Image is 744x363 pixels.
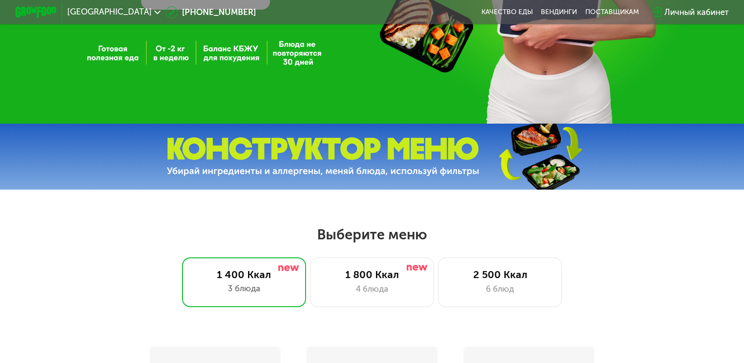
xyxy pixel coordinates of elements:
[449,283,551,295] div: 6 блюд
[33,226,711,243] h2: Выберите меню
[193,268,295,281] div: 1 400 Ккал
[165,6,256,18] a: [PHONE_NUMBER]
[193,282,295,295] div: 3 блюда
[449,268,551,281] div: 2 500 Ккал
[664,6,729,18] div: Личный кабинет
[585,8,639,16] div: поставщикам
[541,8,577,16] a: Вендинги
[321,283,423,295] div: 4 блюда
[321,268,423,281] div: 1 800 Ккал
[481,8,533,16] a: Качество еды
[67,8,152,16] span: [GEOGRAPHIC_DATA]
